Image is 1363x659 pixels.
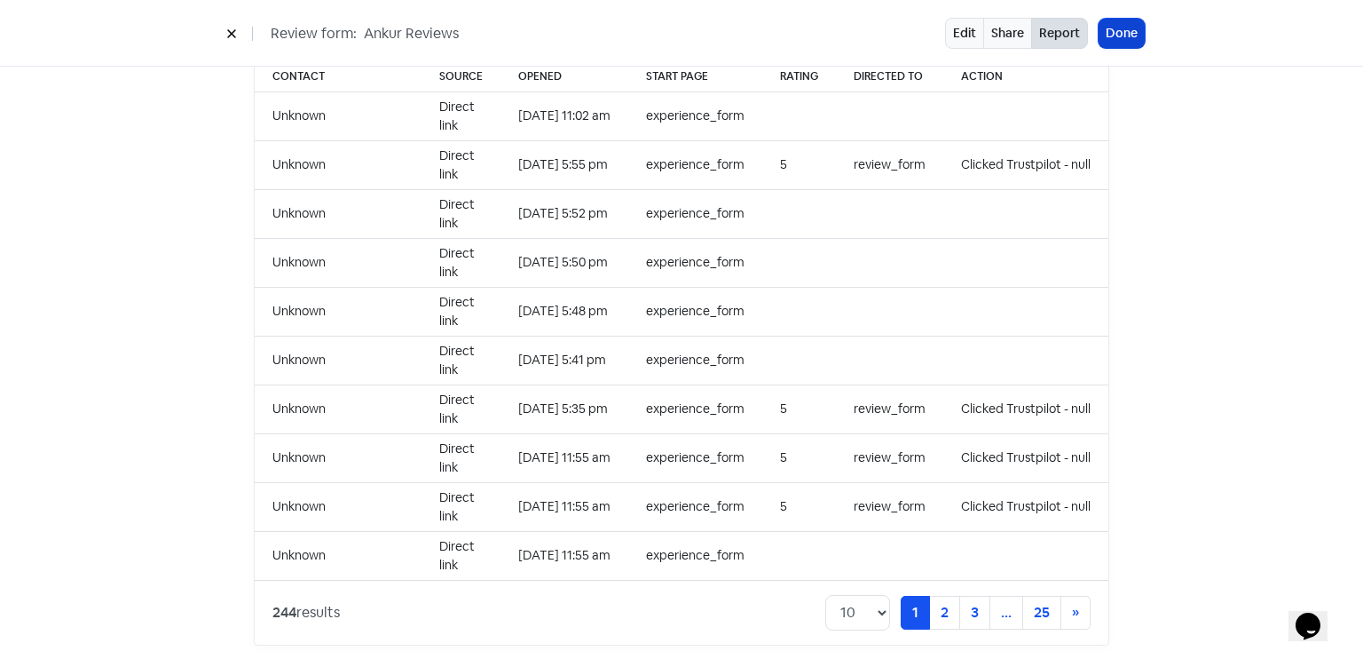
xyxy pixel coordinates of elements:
[422,385,500,433] td: Direct link
[255,287,422,336] td: Unknown
[255,531,422,580] td: Unknown
[500,287,628,336] td: [DATE] 5:48 pm
[500,482,628,531] td: [DATE] 11:55 am
[255,433,422,482] td: Unknown
[1031,18,1088,49] button: Report
[422,287,500,336] td: Direct link
[500,531,628,580] td: [DATE] 11:55 am
[500,433,628,482] td: [DATE] 11:55 am
[628,189,762,238] td: experience_form
[628,140,762,189] td: experience_form
[628,433,762,482] td: experience_form
[943,433,1108,482] td: Clicked Trustpilot - null
[628,238,762,287] td: experience_form
[422,91,500,140] td: Direct link
[422,482,500,531] td: Direct link
[989,596,1023,630] a: ...
[945,18,984,49] a: Edit
[1288,588,1345,641] iframe: chat widget
[422,238,500,287] td: Direct link
[255,238,422,287] td: Unknown
[762,433,836,482] td: 5
[255,140,422,189] td: Unknown
[500,385,628,433] td: [DATE] 5:35 pm
[500,189,628,238] td: [DATE] 5:52 pm
[422,336,500,385] td: Direct link
[500,140,628,189] td: [DATE] 5:55 pm
[762,482,836,531] td: 5
[943,385,1108,433] td: Clicked Trustpilot - null
[762,385,836,433] td: 5
[836,433,943,482] td: review_form
[1022,596,1061,630] a: 25
[500,336,628,385] td: [DATE] 5:41 pm
[943,482,1108,531] td: Clicked Trustpilot - null
[929,596,960,630] a: 2
[271,23,357,44] span: Review form:
[500,238,628,287] td: [DATE] 5:50 pm
[1072,603,1079,622] span: »
[272,602,340,623] div: results
[628,287,762,336] td: experience_form
[1099,19,1145,48] button: Done
[836,482,943,531] td: review_form
[628,385,762,433] td: experience_form
[422,61,500,92] th: Source
[762,140,836,189] td: 5
[422,140,500,189] td: Direct link
[628,531,762,580] td: experience_form
[255,482,422,531] td: Unknown
[901,596,930,630] a: 1
[628,91,762,140] td: experience_form
[422,189,500,238] td: Direct link
[422,433,500,482] td: Direct link
[1060,596,1091,630] a: Next
[255,336,422,385] td: Unknown
[983,18,1032,49] a: Share
[943,61,1108,92] th: Action
[500,91,628,140] td: [DATE] 11:02 am
[500,61,628,92] th: Opened
[959,596,990,630] a: 3
[943,140,1108,189] td: Clicked Trustpilot - null
[255,91,422,140] td: Unknown
[836,61,943,92] th: Directed to
[255,385,422,433] td: Unknown
[272,603,296,622] strong: 244
[628,61,762,92] th: Start page
[255,61,422,92] th: Contact
[422,531,500,580] td: Direct link
[836,140,943,189] td: review_form
[628,482,762,531] td: experience_form
[836,385,943,433] td: review_form
[255,189,422,238] td: Unknown
[628,336,762,385] td: experience_form
[762,61,836,92] th: Rating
